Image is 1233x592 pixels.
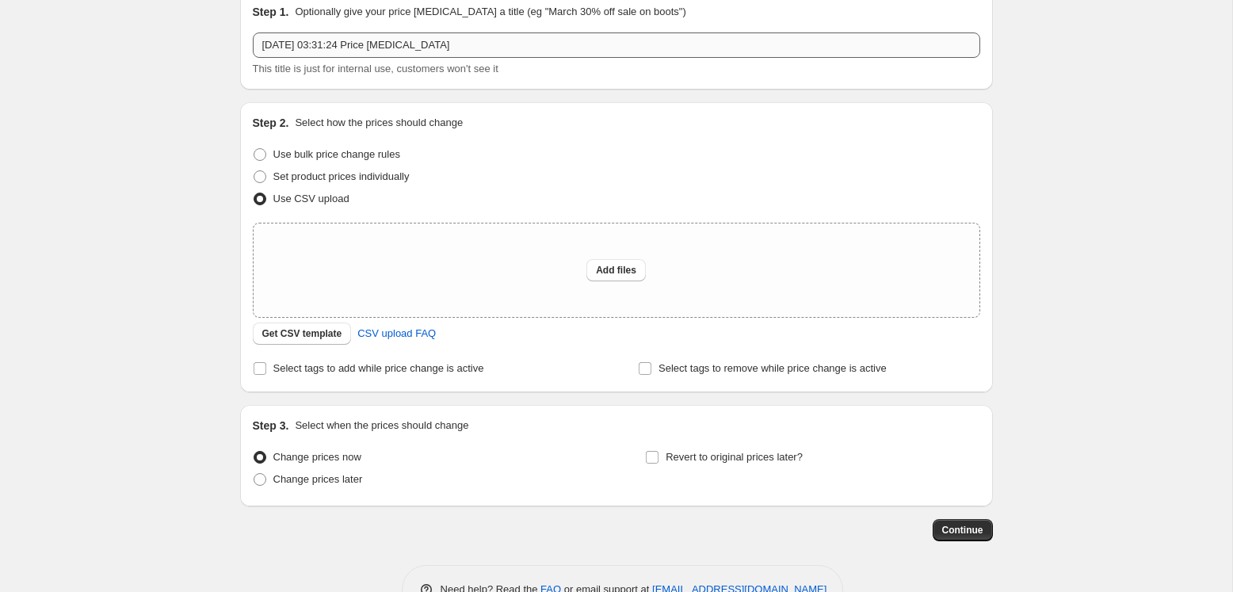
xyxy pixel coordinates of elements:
span: Revert to original prices later? [666,451,803,463]
button: Get CSV template [253,323,352,345]
span: CSV upload FAQ [357,326,436,342]
button: Add files [586,259,646,281]
span: Select tags to remove while price change is active [658,362,887,374]
span: Use bulk price change rules [273,148,400,160]
button: Continue [933,519,993,541]
p: Select when the prices should change [295,418,468,433]
p: Select how the prices should change [295,115,463,131]
span: Select tags to add while price change is active [273,362,484,374]
span: Change prices now [273,451,361,463]
span: Set product prices individually [273,170,410,182]
span: Use CSV upload [273,193,349,204]
span: Continue [942,524,983,537]
span: Add files [596,264,636,277]
h2: Step 3. [253,418,289,433]
span: Change prices later [273,473,363,485]
input: 30% off holiday sale [253,32,980,58]
a: CSV upload FAQ [348,321,445,346]
p: Optionally give your price [MEDICAL_DATA] a title (eg "March 30% off sale on boots") [295,4,685,20]
span: Get CSV template [262,327,342,340]
h2: Step 1. [253,4,289,20]
h2: Step 2. [253,115,289,131]
span: This title is just for internal use, customers won't see it [253,63,498,74]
